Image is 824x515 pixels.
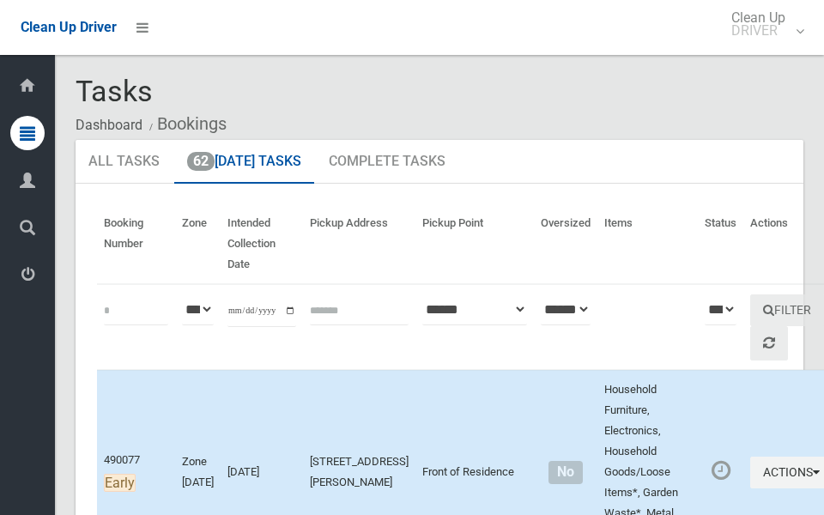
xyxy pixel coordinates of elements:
[712,459,730,482] i: Booking awaiting collection. Mark as collected or report issues to complete task.
[221,204,303,284] th: Intended Collection Date
[187,152,215,171] span: 62
[303,204,415,284] th: Pickup Address
[76,74,153,108] span: Tasks
[76,140,173,185] a: All Tasks
[548,461,582,484] span: No
[175,204,221,284] th: Zone
[750,294,824,326] button: Filter
[97,204,175,284] th: Booking Number
[415,204,534,284] th: Pickup Point
[21,15,117,40] a: Clean Up Driver
[698,204,743,284] th: Status
[597,204,698,284] th: Items
[534,204,597,284] th: Oversized
[174,140,314,185] a: 62[DATE] Tasks
[76,117,142,133] a: Dashboard
[104,474,136,492] span: Early
[731,24,785,37] small: DRIVER
[541,465,591,480] h4: Normal sized
[723,11,803,37] span: Clean Up
[21,19,117,35] span: Clean Up Driver
[145,108,227,140] li: Bookings
[316,140,458,185] a: Complete Tasks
